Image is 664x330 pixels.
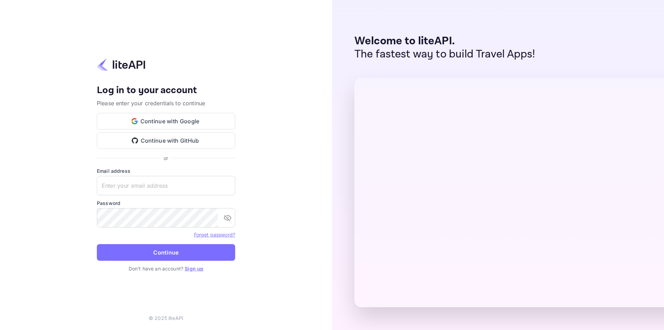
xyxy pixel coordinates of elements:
p: The fastest way to build Travel Apps! [354,48,535,61]
a: Sign up [185,266,203,271]
a: Forget password? [194,232,235,238]
img: liteapi [97,58,145,71]
input: Enter your email address [97,176,235,195]
button: Continue [97,244,235,261]
p: Don't have an account? [97,265,235,272]
p: Welcome to liteAPI. [354,35,535,48]
button: toggle password visibility [221,211,234,225]
a: Forget password? [194,231,235,238]
label: Password [97,199,235,207]
p: Please enter your credentials to continue [97,99,235,107]
p: or [164,154,168,162]
h4: Log in to your account [97,84,235,97]
button: Continue with GitHub [97,132,235,149]
button: Continue with Google [97,113,235,130]
label: Email address [97,167,235,175]
p: © 2025 liteAPI [149,314,183,322]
